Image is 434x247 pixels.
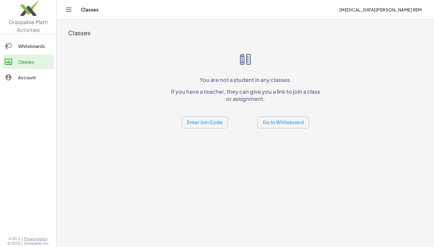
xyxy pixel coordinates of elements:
a: Whiteboards [2,39,54,53]
p: If you have a teacher, they can give you a link to join a class or assignment. [168,88,322,102]
div: Classes [18,58,52,65]
button: Toggle navigation [64,5,74,14]
span: | [21,236,23,241]
span: v1.30.2 [8,236,20,241]
a: Account [2,70,54,85]
span: Graspable Math Activities [9,19,48,33]
div: Whiteboards [18,42,52,50]
span: Graspable, Inc. [24,241,49,246]
a: Privacy policy [24,236,49,241]
button: Enter Join Code [182,117,228,128]
div: Classes [68,29,423,37]
button: [MEDICAL_DATA][PERSON_NAME] rem [334,4,427,15]
a: Classes [2,55,54,69]
span: | [21,241,23,246]
button: Go to Whiteboard [257,117,309,128]
span: © 2025 [7,241,20,246]
span: [MEDICAL_DATA][PERSON_NAME] rem [339,7,422,12]
p: You are not a student in any classes. [168,76,322,83]
div: Account [18,74,52,81]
